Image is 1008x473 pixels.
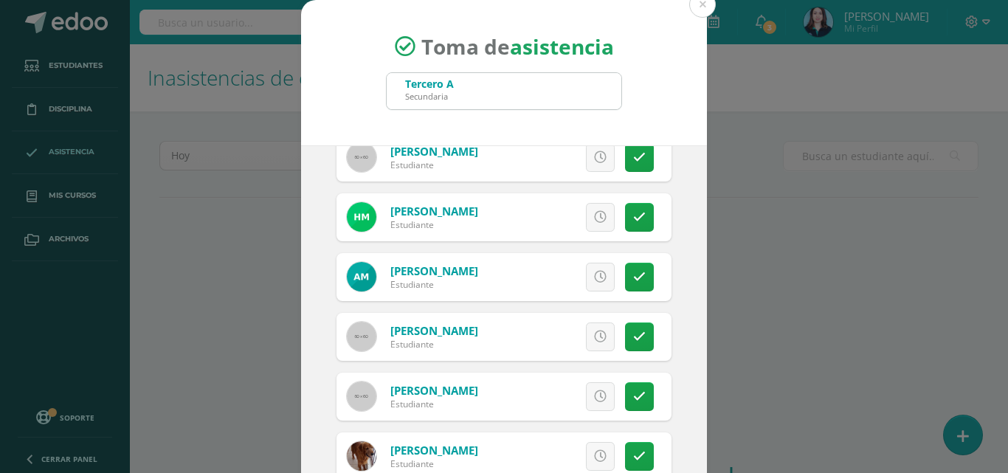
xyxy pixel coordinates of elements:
img: 60x60 [347,322,376,351]
div: Tercero A [405,77,454,91]
span: Toma de [421,32,614,61]
div: Estudiante [390,338,478,351]
div: Estudiante [390,458,478,470]
div: Estudiante [390,159,478,171]
strong: asistencia [510,32,614,61]
a: [PERSON_NAME] [390,263,478,278]
div: Estudiante [390,278,478,291]
a: [PERSON_NAME] [390,443,478,458]
div: Estudiante [390,218,478,231]
a: [PERSON_NAME] [390,323,478,338]
div: Secundaria [405,91,454,102]
a: [PERSON_NAME] [390,144,478,159]
img: 60x60 [347,142,376,172]
img: c354d89fa2059e53384af8e97b35a0de.png [347,441,376,471]
img: 86a219d63d99db49f33928d752bb6ccf.png [347,202,376,232]
img: aa5cd672b56bedc0e4af57c27c8dd150.png [347,262,376,291]
a: [PERSON_NAME] [390,383,478,398]
a: [PERSON_NAME] [390,204,478,218]
input: Busca un grado o sección aquí... [387,73,621,109]
div: Estudiante [390,398,478,410]
img: 60x60 [347,381,376,411]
